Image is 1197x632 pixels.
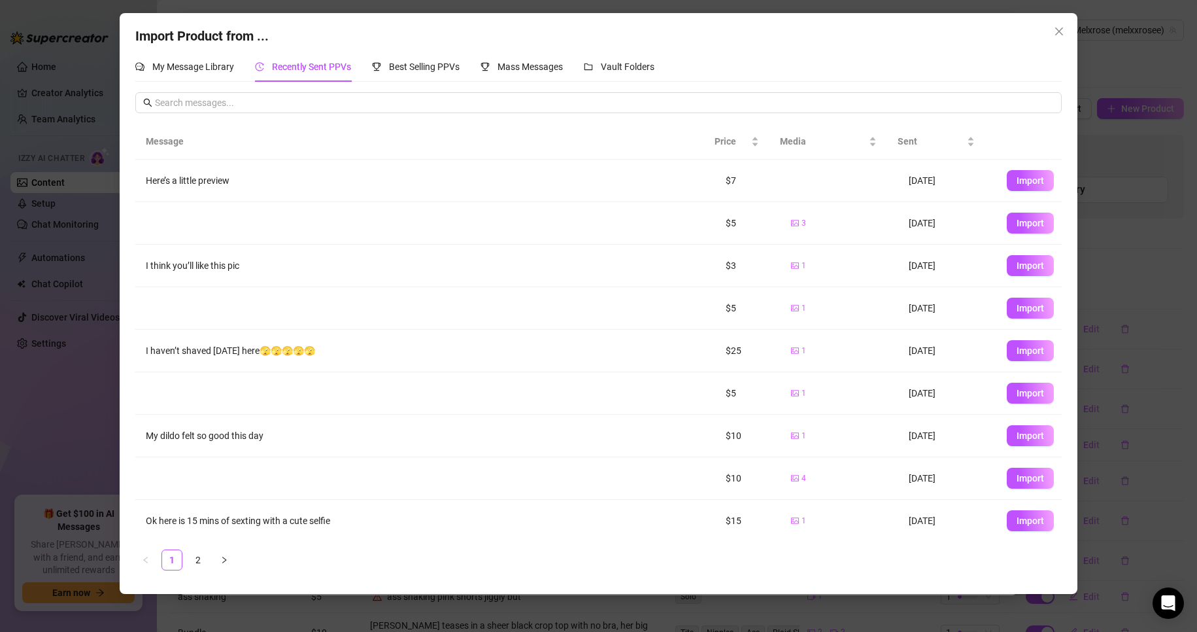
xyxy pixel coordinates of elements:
[161,550,182,571] li: 1
[887,124,985,160] th: Sent
[389,61,460,72] span: Best Selling PPVs
[1153,588,1184,619] div: Open Intercom Messenger
[1007,510,1054,531] button: Import
[898,202,996,245] td: [DATE]
[898,245,996,287] td: [DATE]
[143,98,152,107] span: search
[898,457,996,500] td: [DATE]
[1017,260,1044,271] span: Import
[898,500,996,542] td: [DATE]
[801,430,806,442] span: 1
[791,262,799,270] span: picture
[791,389,799,397] span: picture
[135,62,144,71] span: comment
[1007,213,1054,234] button: Import
[898,372,996,415] td: [DATE]
[801,515,806,527] span: 1
[898,287,996,330] td: [DATE]
[255,62,264,71] span: history
[146,514,705,528] div: Ok here is 15 mins of sexting with a cute selfie
[584,62,593,71] span: folder
[1017,430,1044,441] span: Import
[1054,26,1064,37] span: close
[791,219,799,227] span: picture
[715,160,781,202] td: $7
[780,134,866,149] span: Media
[898,415,996,457] td: [DATE]
[791,304,799,312] span: picture
[601,61,654,72] span: Vault Folders
[220,556,228,564] span: right
[791,517,799,525] span: picture
[188,550,208,570] a: 2
[1007,255,1054,276] button: Import
[162,550,182,570] a: 1
[146,429,705,443] div: My dildo felt so good this day
[801,217,806,230] span: 3
[898,160,996,202] td: [DATE]
[1007,170,1054,191] button: Import
[898,330,996,372] td: [DATE]
[791,347,799,355] span: picture
[791,474,799,482] span: picture
[1017,473,1044,483] span: Import
[214,550,235,571] li: Next Page
[1007,340,1054,361] button: Import
[715,330,781,372] td: $25
[769,124,887,160] th: Media
[715,134,749,149] span: Price
[1049,21,1070,42] button: Close
[146,173,705,188] div: Here’s a little preview
[480,62,490,71] span: trophy
[801,387,806,400] span: 1
[146,258,705,273] div: I think you’ll like this pic
[1007,468,1054,489] button: Import
[715,500,781,542] td: $15
[715,245,781,287] td: $3
[715,457,781,500] td: $10
[1017,388,1044,398] span: Import
[1017,345,1044,356] span: Import
[801,472,806,485] span: 4
[272,61,351,72] span: Recently Sent PPVs
[1007,298,1054,319] button: Import
[146,343,705,358] div: I haven’t shaved [DATE] here🫣🫣🫣🫣🫣
[1017,516,1044,526] span: Import
[372,62,381,71] span: trophy
[791,432,799,440] span: picture
[1007,383,1054,404] button: Import
[135,28,269,44] span: Import Product from ...
[135,550,156,571] button: left
[155,96,1054,110] input: Search messages...
[135,124,704,160] th: Message
[715,415,781,457] td: $10
[1017,218,1044,228] span: Import
[704,124,769,160] th: Price
[715,202,781,245] td: $5
[715,372,781,415] td: $5
[1017,303,1044,313] span: Import
[801,345,806,357] span: 1
[497,61,563,72] span: Mass Messages
[188,550,209,571] li: 2
[135,550,156,571] li: Previous Page
[152,61,234,72] span: My Message Library
[1007,425,1054,446] button: Import
[801,302,806,315] span: 1
[1049,26,1070,37] span: Close
[898,134,964,149] span: Sent
[1017,175,1044,186] span: Import
[801,260,806,272] span: 1
[214,550,235,571] button: right
[715,287,781,330] td: $5
[142,556,150,564] span: left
